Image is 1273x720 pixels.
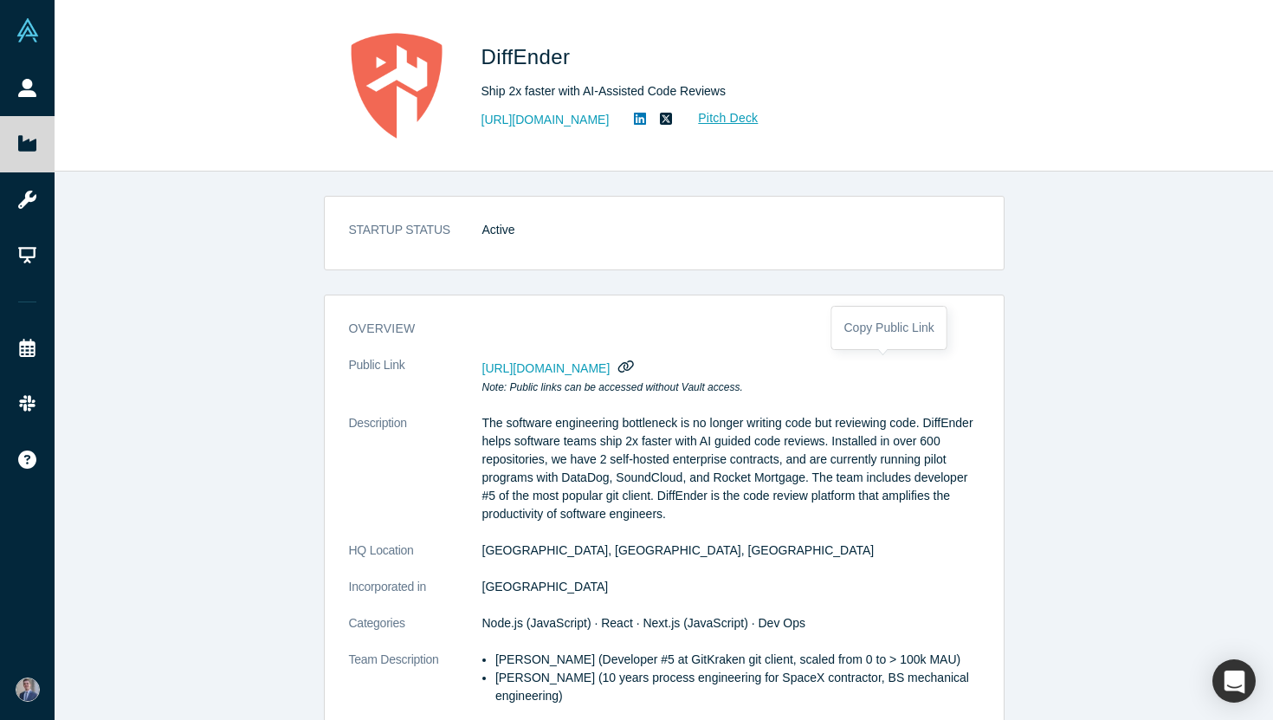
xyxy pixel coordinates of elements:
h3: overview [349,320,955,338]
em: Note: Public links can be accessed without Vault access. [482,381,743,393]
dt: Description [349,414,482,542]
li: [PERSON_NAME] (10 years process engineering for SpaceX contractor, BS mechanical engineering) [495,669,979,705]
div: Ship 2x faster with AI-Assisted Code Reviews [481,82,966,101]
span: Public Link [349,356,405,374]
span: Node.js (JavaScript) · React · Next.js (JavaScript) · Dev Ops [482,616,805,630]
span: DiffEnder [481,45,577,68]
dt: Incorporated in [349,578,482,614]
dd: [GEOGRAPHIC_DATA] [482,578,979,596]
li: [PERSON_NAME] (Developer #5 at GitKraken git client, scaled from 0 to > 100k MAU) [495,651,979,669]
img: Connor Owen's Account [16,678,40,702]
a: [URL][DOMAIN_NAME] [481,111,610,129]
img: DiffEnder's Logo [336,25,457,146]
dt: HQ Location [349,542,482,578]
a: Pitch Deck [679,108,759,128]
img: Alchemist Vault Logo [16,18,40,42]
dt: STARTUP STATUS [349,221,482,257]
dd: Active [482,221,979,239]
p: The software engineering bottleneck is no longer writing code but reviewing code. DiffEnder helps... [482,414,979,523]
span: [URL][DOMAIN_NAME] [482,361,611,375]
dt: Categories [349,614,482,651]
dd: [GEOGRAPHIC_DATA], [GEOGRAPHIC_DATA], [GEOGRAPHIC_DATA] [482,542,979,560]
